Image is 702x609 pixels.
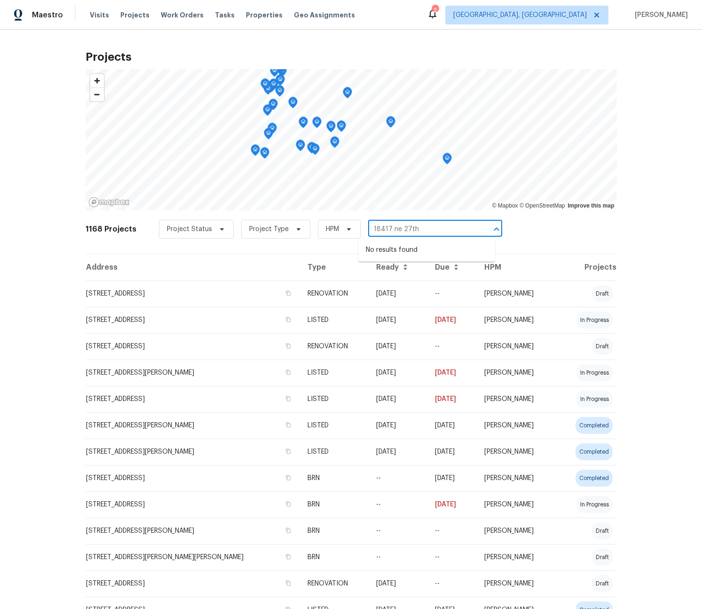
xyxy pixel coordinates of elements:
[477,412,556,439] td: [PERSON_NAME]
[576,470,613,487] div: completed
[288,97,298,112] div: Map marker
[268,99,278,113] div: Map marker
[284,579,292,587] button: Copy Address
[427,333,477,360] td: --
[427,439,477,465] td: [DATE]
[86,69,617,210] canvas: Map
[86,52,617,62] h2: Projects
[576,364,613,381] div: in progress
[576,496,613,513] div: in progress
[277,65,287,80] div: Map marker
[631,10,688,20] span: [PERSON_NAME]
[369,570,428,597] td: Acq COE 2025-10-17T00:00:00.000Z
[249,224,289,234] span: Project Type
[427,544,477,570] td: Resale COE 2025-09-02T00:00:00.000Z
[453,10,587,20] span: [GEOGRAPHIC_DATA], [GEOGRAPHIC_DATA]
[90,74,104,88] button: Zoom in
[477,465,556,491] td: [PERSON_NAME]
[284,526,292,535] button: Copy Address
[386,116,395,131] div: Map marker
[427,386,477,412] td: [DATE]
[369,386,428,412] td: [DATE]
[592,285,613,302] div: draft
[576,312,613,329] div: in progress
[300,360,369,386] td: LISTED
[369,333,428,360] td: Acq COE 2025-10-31T00:00:00.000Z
[477,254,556,280] th: HPM
[310,144,320,158] div: Map marker
[490,223,503,236] button: Close
[86,544,300,570] td: [STREET_ADDRESS][PERSON_NAME][PERSON_NAME]
[300,254,369,280] th: Type
[330,136,339,151] div: Map marker
[275,85,284,100] div: Map marker
[369,280,428,307] td: Acq COE 2025-11-04T00:00:00.000Z
[592,575,613,592] div: draft
[296,140,305,154] div: Map marker
[427,307,477,333] td: [DATE]
[492,202,518,209] a: Mapbox
[88,197,130,208] a: Mapbox homepage
[86,412,300,439] td: [STREET_ADDRESS][PERSON_NAME]
[294,10,355,20] span: Geo Assignments
[477,386,556,412] td: [PERSON_NAME]
[369,254,428,280] th: Ready
[300,544,369,570] td: BRN
[300,333,369,360] td: RENOVATION
[369,544,428,570] td: --
[32,10,63,20] span: Maestro
[161,10,204,20] span: Work Orders
[284,394,292,403] button: Copy Address
[369,360,428,386] td: [DATE]
[269,79,278,93] div: Map marker
[358,239,495,262] div: No results found
[86,386,300,412] td: [STREET_ADDRESS]
[477,570,556,597] td: [PERSON_NAME]
[284,368,292,377] button: Copy Address
[326,121,336,136] div: Map marker
[86,307,300,333] td: [STREET_ADDRESS]
[576,443,613,460] div: completed
[427,518,477,544] td: Resale COE 2025-09-04T00:00:00.000Z
[300,280,369,307] td: RENOVATION
[343,87,352,102] div: Map marker
[86,224,136,234] h2: 1168 Projects
[520,202,565,209] a: OpenStreetMap
[556,254,616,280] th: Projects
[300,386,369,412] td: LISTED
[86,491,300,518] td: [STREET_ADDRESS]
[337,120,346,135] div: Map marker
[270,65,279,80] div: Map marker
[368,222,476,237] input: Search projects
[427,412,477,439] td: [DATE]
[300,412,369,439] td: LISTED
[477,360,556,386] td: [PERSON_NAME]
[284,500,292,508] button: Copy Address
[86,360,300,386] td: [STREET_ADDRESS][PERSON_NAME]
[477,439,556,465] td: [PERSON_NAME]
[263,104,272,119] div: Map marker
[300,307,369,333] td: LISTED
[86,439,300,465] td: [STREET_ADDRESS][PERSON_NAME]
[477,491,556,518] td: [PERSON_NAME]
[427,465,477,491] td: Resale COE 2025-08-24T00:00:00.000Z
[300,491,369,518] td: BRN
[300,570,369,597] td: RENOVATION
[300,465,369,491] td: BRN
[427,360,477,386] td: [DATE]
[300,518,369,544] td: BRN
[246,10,283,20] span: Properties
[284,289,292,297] button: Copy Address
[576,391,613,408] div: in progress
[90,10,109,20] span: Visits
[442,153,452,168] div: Map marker
[427,254,477,280] th: Due
[427,491,477,518] td: Resale COE 2025-09-08T00:00:00.000Z
[251,144,260,159] div: Map marker
[284,447,292,456] button: Copy Address
[312,117,322,131] div: Map marker
[592,549,613,566] div: draft
[369,307,428,333] td: [DATE]
[167,224,212,234] span: Project Status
